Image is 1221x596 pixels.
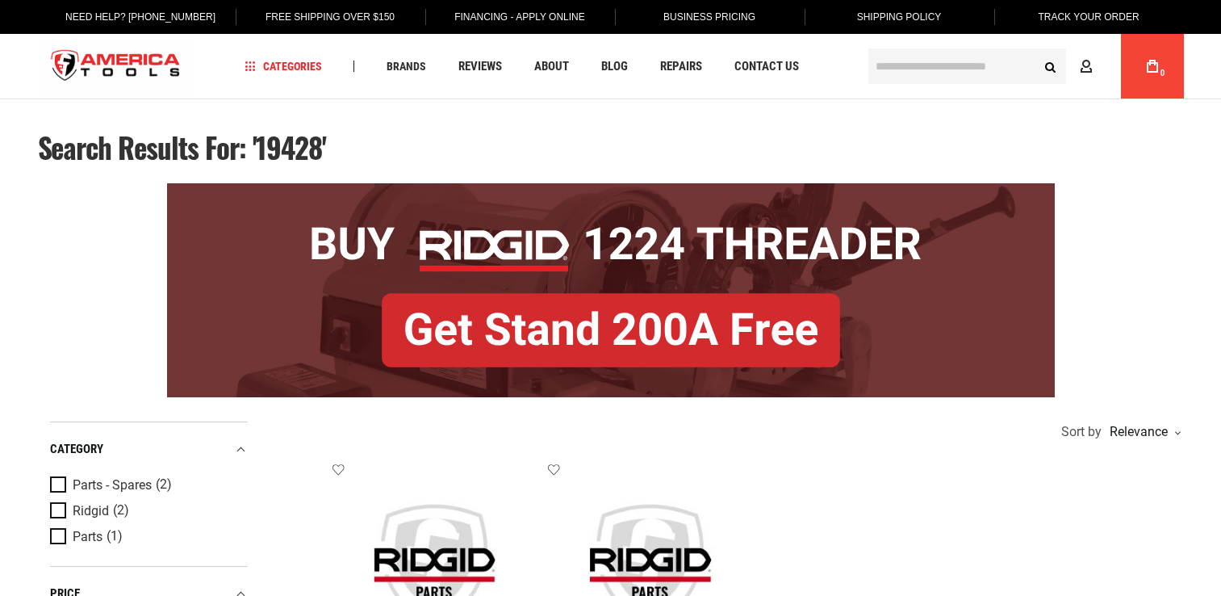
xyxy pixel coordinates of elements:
span: 0 [1160,69,1165,78]
a: Blog [594,56,635,78]
a: Parts (1) [50,528,244,546]
span: (2) [113,504,129,518]
a: Contact Us [727,56,806,78]
a: BOGO: Buy RIDGID® 1224 Threader, Get Stand 200A Free! [167,183,1055,195]
span: Shipping Policy [857,11,942,23]
a: 0 [1137,34,1168,99]
div: category [50,439,248,460]
span: Search results for: '19428' [38,126,327,168]
span: (1) [107,530,123,544]
a: store logo [38,36,194,97]
a: Reviews [451,56,509,78]
img: America Tools [38,36,194,97]
a: Categories [237,56,329,78]
span: Blog [601,61,628,73]
span: Reviews [458,61,502,73]
a: Repairs [653,56,709,78]
a: Brands [379,56,433,78]
span: Sort by [1061,426,1102,439]
span: Ridgid [73,504,109,518]
span: Brands [387,61,426,72]
span: (2) [156,478,172,492]
a: Ridgid (2) [50,502,244,520]
a: About [527,56,576,78]
a: Parts - Spares (2) [50,476,244,494]
span: Contact Us [734,61,799,73]
span: Parts [73,530,102,544]
span: Parts - Spares [73,478,152,493]
span: About [534,61,569,73]
span: Repairs [660,61,702,73]
img: BOGO: Buy RIDGID® 1224 Threader, Get Stand 200A Free! [167,183,1055,397]
span: Categories [245,61,322,72]
div: Relevance [1106,426,1180,439]
button: Search [1035,51,1066,82]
